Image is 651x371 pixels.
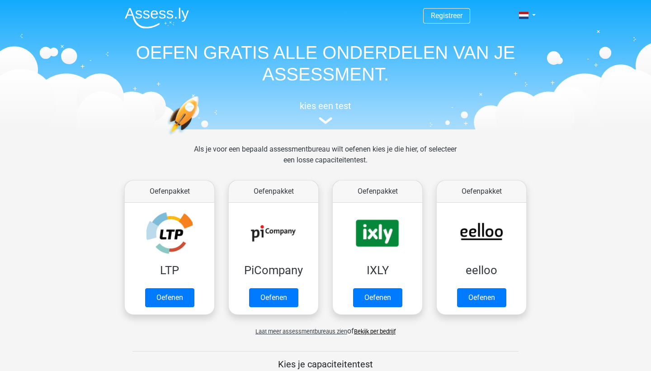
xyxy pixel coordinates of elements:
[118,100,533,124] a: kies een test
[319,117,332,124] img: assessment
[118,319,533,337] div: of
[118,42,533,85] h1: OEFEN GRATIS ALLE ONDERDELEN VAN JE ASSESSMENT.
[132,359,519,370] h5: Kies je capaciteitentest
[354,328,396,335] a: Bekijk per bedrijf
[353,288,402,307] a: Oefenen
[167,96,234,178] img: oefenen
[125,7,189,29] img: Assessly
[145,288,194,307] a: Oefenen
[249,288,298,307] a: Oefenen
[187,144,464,176] div: Als je voor een bepaald assessmentbureau wilt oefenen kies je die hier, of selecteer een losse ca...
[431,11,462,20] a: Registreer
[255,328,347,335] span: Laat meer assessmentbureaus zien
[118,100,533,111] h5: kies een test
[457,288,506,307] a: Oefenen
